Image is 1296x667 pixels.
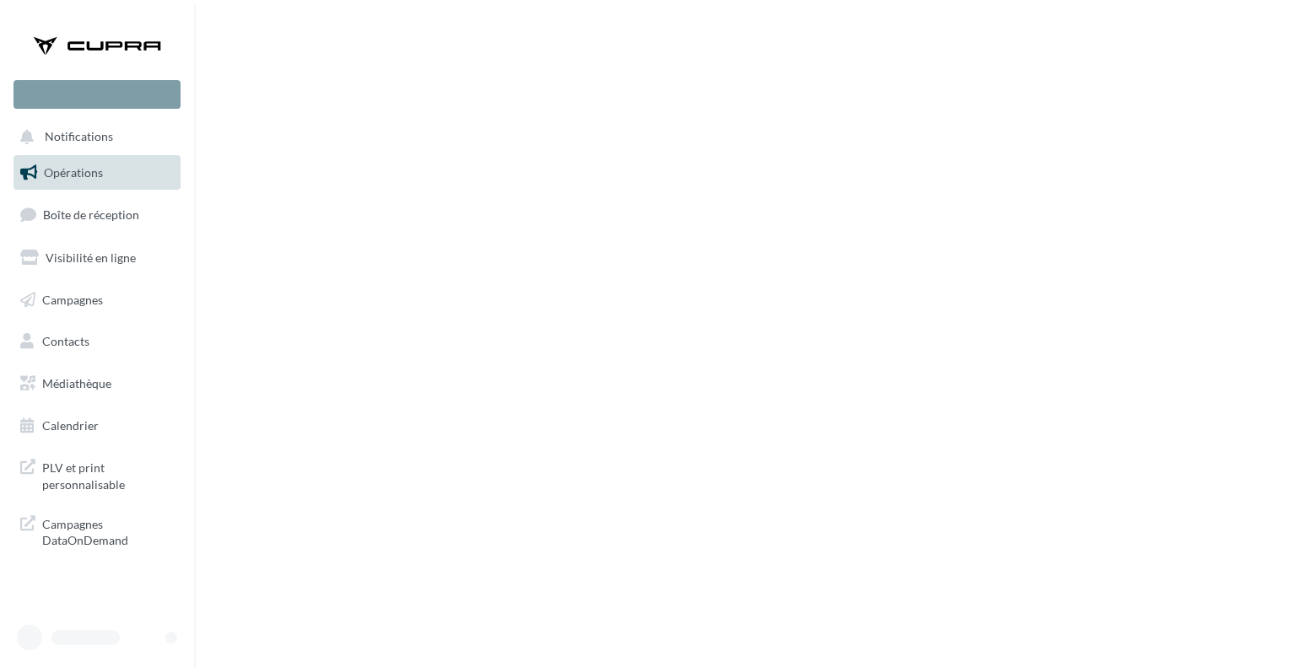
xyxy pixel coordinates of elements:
a: Visibilité en ligne [10,240,184,276]
a: Boîte de réception [10,196,184,233]
span: Calendrier [42,418,99,433]
span: Campagnes [42,292,103,306]
span: Opérations [44,165,103,180]
div: Nouvelle campagne [13,80,181,109]
a: Médiathèque [10,366,184,401]
a: Campagnes [10,282,184,318]
span: Médiathèque [42,376,111,390]
a: Opérations [10,155,184,191]
a: Calendrier [10,408,184,444]
span: PLV et print personnalisable [42,456,174,492]
a: Campagnes DataOnDemand [10,506,184,556]
span: Boîte de réception [43,207,139,222]
span: Notifications [45,130,113,144]
span: Contacts [42,334,89,348]
a: PLV et print personnalisable [10,449,184,499]
span: Visibilité en ligne [46,250,136,265]
span: Campagnes DataOnDemand [42,513,174,549]
a: Contacts [10,324,184,359]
